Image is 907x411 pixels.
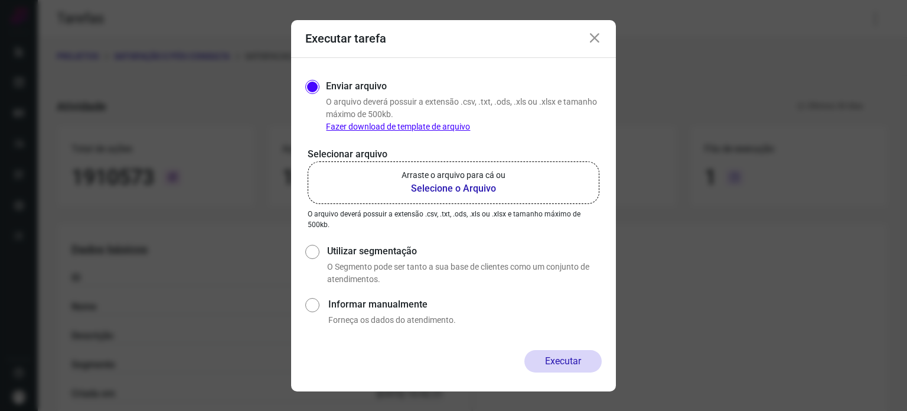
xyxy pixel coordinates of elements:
[326,79,387,93] label: Enviar arquivo
[402,169,505,182] p: Arraste o arquivo para cá ou
[524,350,602,373] button: Executar
[305,31,386,46] h3: Executar tarefa
[328,314,602,326] p: Forneça os dados do atendimento.
[327,261,602,286] p: O Segmento pode ser tanto a sua base de clientes como um conjunto de atendimentos.
[328,297,602,312] label: Informar manualmente
[402,182,505,196] b: Selecione o Arquivo
[326,122,470,131] a: Fazer download de template de arquivo
[327,244,602,258] label: Utilizar segmentação
[308,209,599,230] p: O arquivo deverá possuir a extensão .csv, .txt, .ods, .xls ou .xlsx e tamanho máximo de 500kb.
[326,96,602,133] p: O arquivo deverá possuir a extensão .csv, .txt, .ods, .xls ou .xlsx e tamanho máximo de 500kb.
[308,147,599,161] p: Selecionar arquivo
